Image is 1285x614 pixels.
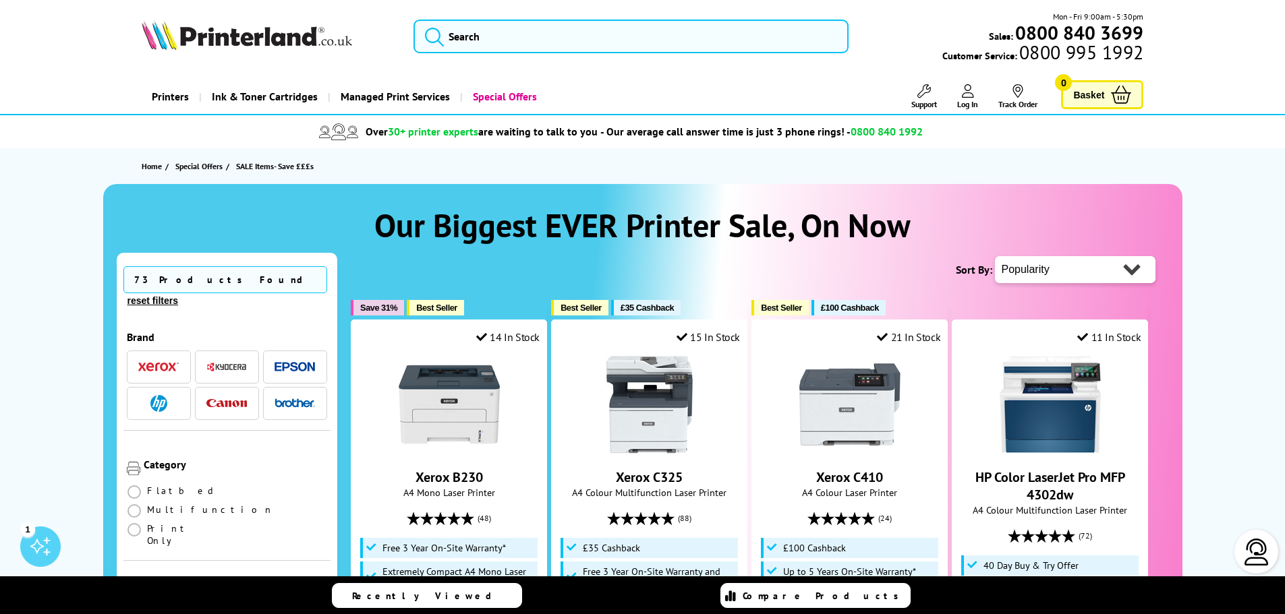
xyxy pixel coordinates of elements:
button: £35 Cashback [611,300,681,315]
span: Recently Viewed [352,590,505,602]
span: Ink & Toner Cartridges [212,80,318,114]
span: £35 Cashback [583,543,640,553]
span: 30+ printer experts [388,125,478,138]
span: 40 Day Buy & Try Offer [983,560,1079,571]
a: Xerox C325 [599,444,700,458]
div: 14 In Stock [476,330,540,344]
span: Up to 5 Years On-Site Warranty* [783,566,916,577]
a: Xerox C410 [799,444,901,458]
a: Track Order [998,84,1037,109]
span: £100 Cashback [783,543,846,553]
span: Print Only [147,522,227,547]
img: Xerox C325 [599,354,700,455]
div: 15 In Stock [677,330,740,344]
img: Canon [206,399,247,408]
span: Best Seller [561,303,602,313]
img: Epson [275,362,315,372]
span: £35 Cashback [621,303,674,313]
img: Printerland Logo [142,20,352,50]
span: 0800 840 1992 [851,125,923,138]
button: Best Seller [551,300,608,315]
button: HP [134,394,183,412]
span: A4 Colour Multifunction Laser Printer [559,486,740,499]
a: Managed Print Services [328,80,460,114]
a: Xerox B230 [399,444,500,458]
a: Home [142,159,165,173]
img: HP [150,395,167,412]
a: Special Offers [460,80,547,114]
button: Brother [270,394,319,412]
h1: Our Biggest EVER Printer Sale, On Now [117,204,1169,246]
button: £100 Cashback [811,300,886,315]
img: user-headset-light.svg [1243,539,1270,565]
b: 0800 840 3699 [1015,20,1143,45]
span: Support [911,99,937,109]
span: - Our average call answer time is just 3 phone rings! - [600,125,923,138]
button: Best Seller [407,300,464,315]
span: Flatbed [147,485,218,497]
input: Search [413,20,849,53]
img: Xerox [138,362,179,371]
span: 0800 995 1992 [1017,46,1143,59]
span: (48) [478,505,491,531]
div: Brand [127,330,328,344]
span: Extremely Compact A4 Mono Laser Printer [382,566,535,588]
span: Basket [1073,86,1104,104]
img: Category [127,462,140,475]
span: Free 3 Year On-Site Warranty and Extend up to 5 Years* [583,566,735,588]
span: Multifunction [147,503,274,516]
div: 21 In Stock [877,330,940,344]
img: Brother [275,398,315,408]
span: Best Seller [416,303,457,313]
a: Basket 0 [1061,80,1143,109]
span: A4 Colour Laser Printer [759,486,940,499]
div: Category [144,458,328,471]
span: (24) [878,505,892,531]
img: Xerox B230 [399,354,500,455]
span: 73 Products Found [123,266,327,293]
span: A4 Colour Multifunction Laser Printer [959,503,1141,516]
span: Save 31% [360,303,397,313]
span: Over are waiting to talk to you [366,125,598,138]
span: Special Offers [175,159,223,173]
span: Free 3 Year On-Site Warranty* [382,543,506,553]
span: Sales: [989,30,1013,42]
a: Compare Products [720,583,911,608]
button: Epson [270,358,319,376]
img: Kyocera [206,362,247,372]
span: Log In [957,99,978,109]
a: Support [911,84,937,109]
a: Ink & Toner Cartridges [199,80,328,114]
a: Recently Viewed [332,583,522,608]
a: Xerox B230 [416,468,483,486]
a: Xerox C325 [616,468,683,486]
span: (88) [678,505,691,531]
a: Special Offers [175,159,226,173]
span: Mon - Fri 9:00am - 5:30pm [1053,10,1143,23]
span: SALE Items- Save £££s [236,161,314,171]
div: 11 In Stock [1077,330,1141,344]
span: Sort By: [956,263,992,276]
a: Xerox C410 [816,468,883,486]
a: HP Color LaserJet Pro MFP 4302dw [1000,444,1101,458]
a: Printerland Logo [142,20,397,53]
span: £100 Cashback [821,303,879,313]
a: 0800 840 3699 [1013,26,1143,39]
img: HP Color LaserJet Pro MFP 4302dw [1000,354,1101,455]
button: Canon [202,394,251,412]
div: 1 [20,522,35,536]
span: A4 Mono Laser Printer [358,486,540,499]
img: Xerox C410 [799,354,901,455]
span: 0 [1055,74,1072,91]
button: Save 31% [351,300,404,315]
button: Best Seller [751,300,809,315]
a: Log In [957,84,978,109]
span: Compare Products [743,590,906,602]
a: HP Color LaserJet Pro MFP 4302dw [975,468,1125,503]
button: Kyocera [202,358,251,376]
a: Printers [142,80,199,114]
button: Xerox [134,358,183,376]
span: (72) [1079,523,1092,549]
span: Best Seller [761,303,802,313]
button: reset filters [123,295,182,307]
